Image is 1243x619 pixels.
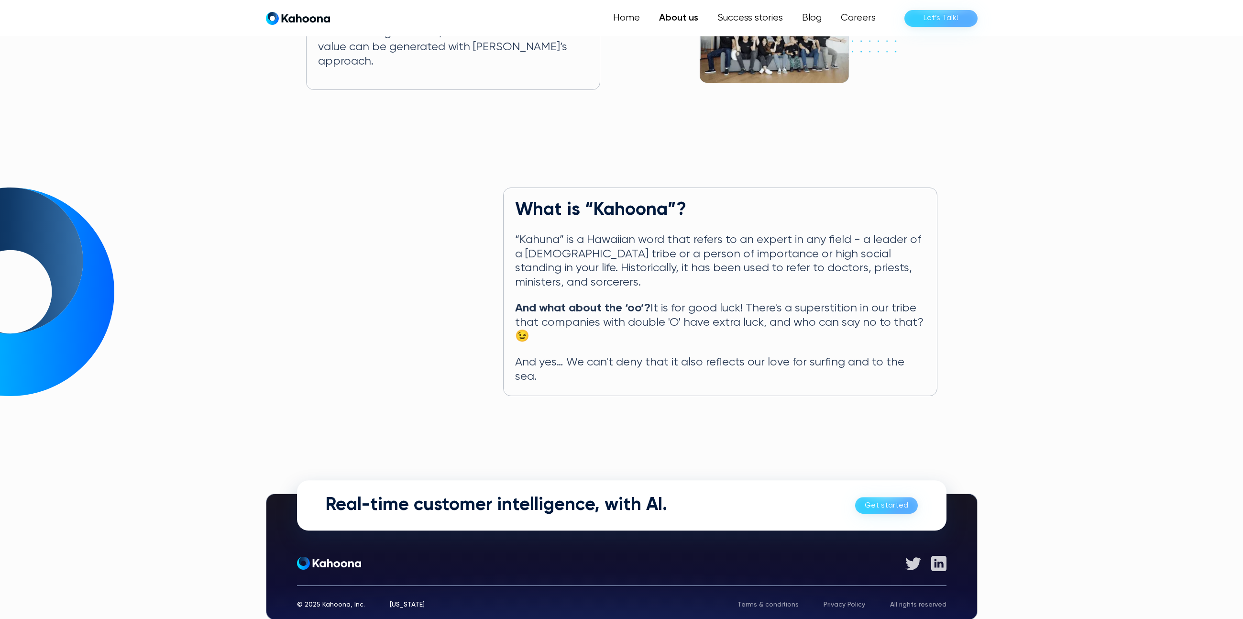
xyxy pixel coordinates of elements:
div: All rights reserved [890,601,946,608]
div: Let’s Talk! [924,11,958,26]
p: “Kahuna” is a Hawaiian word that refers to an expert in any field - a leader of a [DEMOGRAPHIC_DA... [515,233,925,290]
div: [US_STATE] [390,601,425,608]
a: About us [649,9,708,28]
h2: Real-time customer intelligence, with AI. [326,495,667,517]
a: Success stories [708,9,792,28]
a: Privacy Policy [824,601,865,608]
h2: What is “Kahoona”? [515,199,925,221]
a: Get started [855,497,918,514]
a: Blog [792,9,831,28]
a: Let’s Talk! [904,10,978,27]
strong: And what about the ‘oo’? [515,302,650,314]
p: And yes… We can't deny that it also reflects our love for surfing and to the sea. [515,355,925,384]
div: © 2025 Kahoona, Inc. [297,601,365,608]
p: It is for good luck! There's a superstition in our tribe that companies with double 'O' have extr... [515,301,925,344]
a: Home [604,9,649,28]
a: Careers [831,9,885,28]
a: Terms & conditions [737,601,799,608]
a: home [266,11,330,25]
